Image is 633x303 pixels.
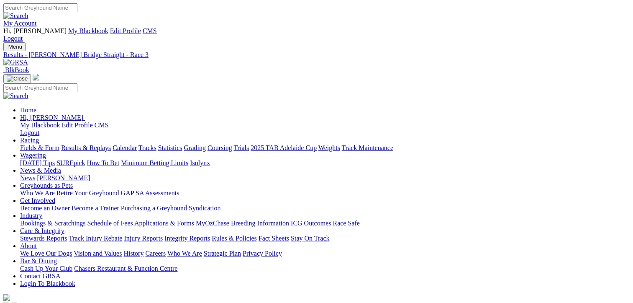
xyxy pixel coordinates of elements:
[138,144,156,151] a: Tracks
[20,257,57,264] a: Bar & Dining
[251,144,317,151] a: 2025 TAB Adelaide Cup
[3,3,77,12] input: Search
[20,129,39,136] a: Logout
[121,159,188,166] a: Minimum Betting Limits
[204,250,241,257] a: Strategic Plan
[243,250,282,257] a: Privacy Policy
[74,250,122,257] a: Vision and Values
[20,242,37,249] a: About
[20,114,85,121] a: Hi, [PERSON_NAME]
[20,137,39,144] a: Racing
[3,294,10,301] img: logo-grsa-white.png
[3,66,29,73] a: BlkBook
[20,197,55,204] a: Get Involved
[208,144,232,151] a: Coursing
[5,66,29,73] span: BlkBook
[20,250,72,257] a: We Love Our Dogs
[3,83,77,92] input: Search
[134,220,194,227] a: Applications & Forms
[113,144,137,151] a: Calendar
[33,74,39,80] img: logo-grsa-white.png
[20,106,36,114] a: Home
[87,159,120,166] a: How To Bet
[56,189,119,197] a: Retire Your Greyhound
[121,205,187,212] a: Purchasing a Greyhound
[74,265,177,272] a: Chasers Restaurant & Function Centre
[184,144,206,151] a: Grading
[3,51,630,59] a: Results - [PERSON_NAME] Bridge Straight - Race 3
[20,265,630,272] div: Bar & Dining
[3,27,67,34] span: Hi, [PERSON_NAME]
[20,152,46,159] a: Wagering
[291,220,331,227] a: ICG Outcomes
[20,144,59,151] a: Fields & Form
[124,235,163,242] a: Injury Reports
[20,235,630,242] div: Care & Integrity
[20,122,630,137] div: Hi, [PERSON_NAME]
[56,159,85,166] a: SUREpick
[20,280,75,287] a: Login To Blackbook
[20,122,60,129] a: My Blackbook
[61,144,111,151] a: Results & Replays
[37,174,90,181] a: [PERSON_NAME]
[145,250,166,257] a: Careers
[3,59,28,66] img: GRSA
[3,12,28,20] img: Search
[72,205,119,212] a: Become a Trainer
[20,174,630,182] div: News & Media
[20,265,72,272] a: Cash Up Your Club
[110,27,141,34] a: Edit Profile
[20,235,67,242] a: Stewards Reports
[3,92,28,100] img: Search
[231,220,289,227] a: Breeding Information
[167,250,202,257] a: Who We Are
[20,250,630,257] div: About
[190,159,210,166] a: Isolynx
[20,159,630,167] div: Wagering
[3,27,630,42] div: My Account
[212,235,257,242] a: Rules & Policies
[20,114,83,121] span: Hi, [PERSON_NAME]
[69,235,122,242] a: Track Injury Rebate
[233,144,249,151] a: Trials
[123,250,144,257] a: History
[95,122,109,129] a: CMS
[342,144,393,151] a: Track Maintenance
[196,220,229,227] a: MyOzChase
[20,220,630,227] div: Industry
[164,235,210,242] a: Integrity Reports
[333,220,359,227] a: Race Safe
[20,144,630,152] div: Racing
[3,35,23,42] a: Logout
[121,189,179,197] a: GAP SA Assessments
[3,42,26,51] button: Toggle navigation
[158,144,182,151] a: Statistics
[20,212,42,219] a: Industry
[8,44,22,50] span: Menu
[20,189,630,197] div: Greyhounds as Pets
[3,20,37,27] a: My Account
[20,205,630,212] div: Get Involved
[20,272,60,280] a: Contact GRSA
[68,27,108,34] a: My Blackbook
[20,174,35,181] a: News
[259,235,289,242] a: Fact Sheets
[3,74,31,83] button: Toggle navigation
[7,75,28,82] img: Close
[291,235,329,242] a: Stay On Track
[20,227,64,234] a: Care & Integrity
[87,220,133,227] a: Schedule of Fees
[143,27,157,34] a: CMS
[189,205,220,212] a: Syndication
[20,220,85,227] a: Bookings & Scratchings
[20,182,73,189] a: Greyhounds as Pets
[20,167,61,174] a: News & Media
[20,159,55,166] a: [DATE] Tips
[20,189,55,197] a: Who We Are
[62,122,93,129] a: Edit Profile
[20,205,70,212] a: Become an Owner
[318,144,340,151] a: Weights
